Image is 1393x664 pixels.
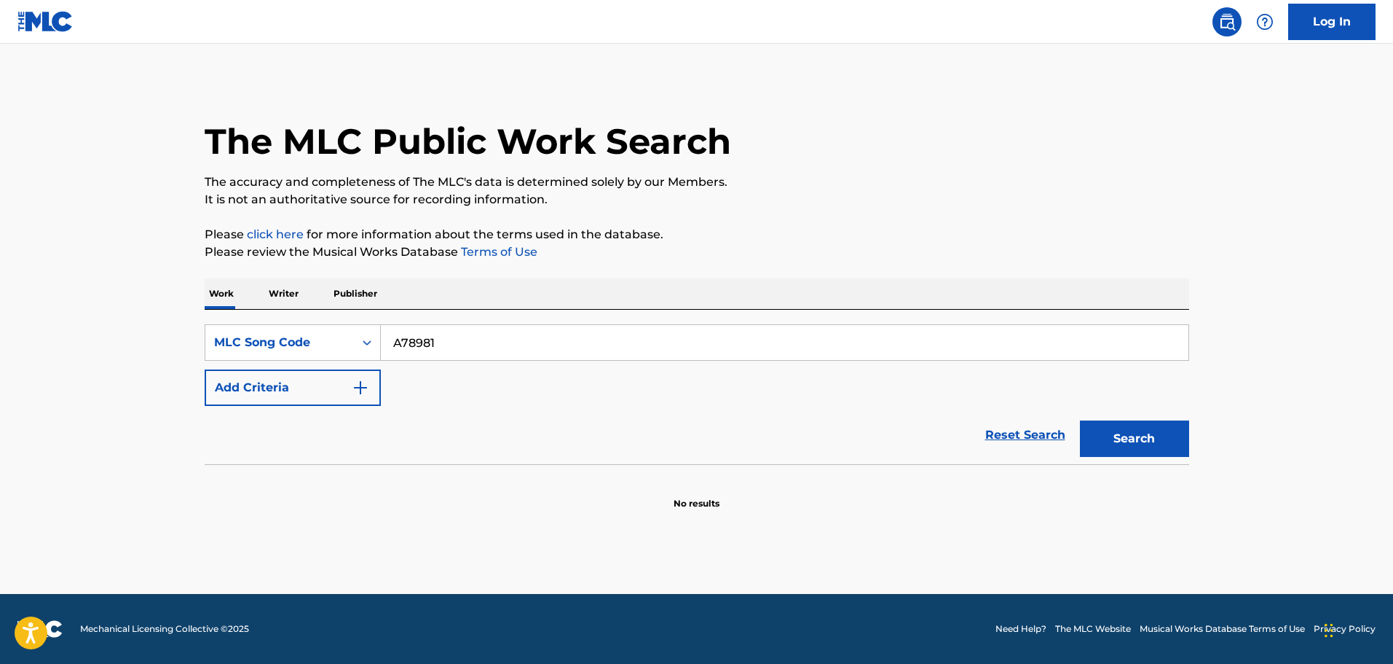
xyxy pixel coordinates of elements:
a: Privacy Policy [1314,622,1376,636]
button: Search [1080,421,1189,457]
p: No results [674,480,719,510]
button: Add Criteria [205,370,381,406]
a: Need Help? [995,622,1046,636]
img: logo [17,620,63,638]
a: Reset Search [978,419,1073,451]
iframe: Chat Widget [1320,594,1393,664]
a: Musical Works Database Terms of Use [1140,622,1305,636]
a: Terms of Use [458,245,537,259]
a: Public Search [1212,7,1242,36]
p: Please review the Musical Works Database [205,243,1189,261]
img: MLC Logo [17,11,74,32]
p: Publisher [329,278,382,309]
a: Log In [1288,4,1376,40]
p: Please for more information about the terms used in the database. [205,226,1189,243]
img: help [1256,13,1274,31]
span: Mechanical Licensing Collective © 2025 [80,622,249,636]
p: The accuracy and completeness of The MLC's data is determined solely by our Members. [205,173,1189,191]
div: Drag [1325,609,1333,652]
a: The MLC Website [1055,622,1131,636]
img: search [1218,13,1236,31]
div: MLC Song Code [214,334,345,351]
form: Search Form [205,324,1189,464]
p: It is not an authoritative source for recording information. [205,191,1189,208]
p: Work [205,278,238,309]
h1: The MLC Public Work Search [205,120,731,163]
img: 9d2ae6d4665cec9f34b9.svg [352,379,369,397]
p: Writer [264,278,303,309]
a: click here [247,227,304,241]
div: Help [1250,7,1279,36]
